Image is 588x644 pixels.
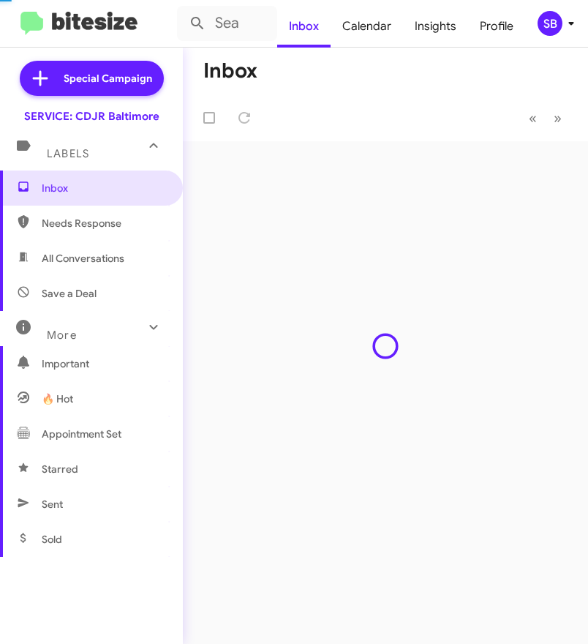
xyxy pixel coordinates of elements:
[529,109,537,127] span: «
[42,427,121,441] span: Appointment Set
[538,11,562,36] div: SB
[42,532,62,547] span: Sold
[47,147,89,160] span: Labels
[42,392,73,406] span: 🔥 Hot
[42,181,166,195] span: Inbox
[20,61,164,96] a: Special Campaign
[554,109,562,127] span: »
[331,5,403,48] a: Calendar
[277,5,331,48] a: Inbox
[42,251,124,266] span: All Conversations
[403,5,468,48] a: Insights
[24,109,159,124] div: SERVICE: CDJR Baltimore
[47,329,77,342] span: More
[42,216,166,231] span: Needs Response
[42,462,78,476] span: Starred
[42,356,166,371] span: Important
[468,5,525,48] a: Profile
[525,11,572,36] button: SB
[521,103,570,133] nav: Page navigation example
[545,103,570,133] button: Next
[520,103,546,133] button: Previous
[64,71,152,86] span: Special Campaign
[42,286,97,301] span: Save a Deal
[203,59,257,83] h1: Inbox
[177,6,277,41] input: Search
[42,497,63,512] span: Sent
